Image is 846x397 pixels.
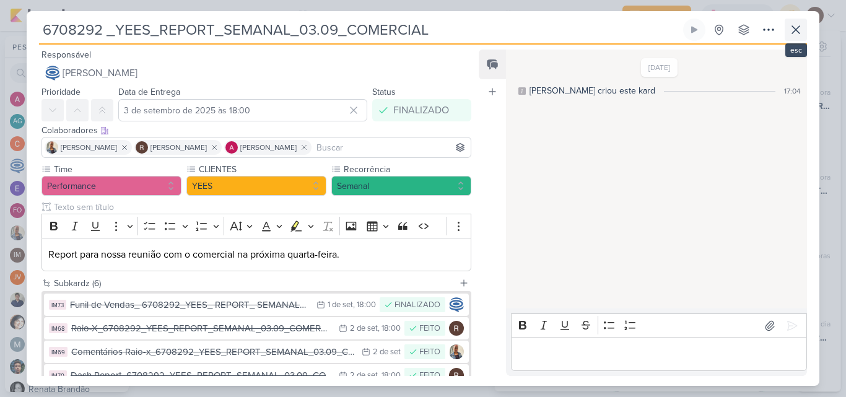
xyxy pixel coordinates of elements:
div: esc [785,43,807,57]
label: Responsável [41,50,91,60]
span: [PERSON_NAME] [240,142,297,153]
div: Subkardz (6) [54,277,454,290]
div: IM68 [49,323,68,333]
button: Semanal [331,176,471,196]
div: Comentários Raio-x_6708292_YEES_REPORT_SEMANAL_03.09_COMERCIAL [71,345,355,359]
div: FEITO [419,323,440,335]
label: CLIENTES [198,163,326,176]
div: Editor editing area: main [511,337,807,371]
div: 17:04 [784,85,801,97]
label: Status [372,87,396,97]
img: Rafael Dornelles [136,141,148,154]
p: Report para nossa reunião com o comercial na próxima quarta-feira. [48,247,464,262]
div: , 18:00 [378,325,401,333]
span: [PERSON_NAME] [63,66,137,81]
div: IM73 [49,300,66,310]
div: IM70 [49,370,67,380]
div: 1 de set [328,301,353,309]
div: Funil de Vendas_ 6708292_YEES_ REPORT_ SEMANAL_03.09_COMERCIAL [70,298,310,312]
div: 2 de set [350,372,378,380]
label: Data de Entrega [118,87,180,97]
button: IM70 Dash Report_6708292_YEES_REPORT_SEMANAL_03.09_COMERCIAL 2 de set , 18:00 FEITO [44,364,469,386]
img: Rafael Dornelles [449,368,464,383]
button: IM68 Raio-X_6708292_YEES_REPORT_SEMANAL_03.09_COMERCIAL 2 de set , 18:00 FEITO [44,317,469,339]
div: Editor toolbar [41,214,471,238]
img: Alessandra Gomes [225,141,238,154]
div: FEITO [419,370,440,382]
input: Kard Sem Título [39,19,681,41]
span: [PERSON_NAME] [150,142,207,153]
div: IM69 [49,347,68,357]
div: Colaboradores [41,124,471,137]
div: 2 de set [350,325,378,333]
img: Caroline Traven De Andrade [449,297,464,312]
div: Dash Report_6708292_YEES_REPORT_SEMANAL_03.09_COMERCIAL [71,369,333,383]
input: Buscar [314,140,468,155]
button: YEES [186,176,326,196]
div: 2 de set [373,348,401,356]
span: [PERSON_NAME] [61,142,117,153]
label: Recorrência [342,163,471,176]
label: Time [53,163,181,176]
button: IM69 Comentários Raio-x_6708292_YEES_REPORT_SEMANAL_03.09_COMERCIAL 2 de set FEITO [44,341,469,363]
div: Raio-X_6708292_YEES_REPORT_SEMANAL_03.09_COMERCIAL [71,321,333,336]
button: IM73 Funil de Vendas_ 6708292_YEES_ REPORT_ SEMANAL_03.09_COMERCIAL 1 de set , 18:00 FINALIZADO [44,294,469,316]
input: Texto sem título [51,201,471,214]
div: , 18:00 [353,301,376,309]
button: Performance [41,176,181,196]
img: Iara Santos [46,141,58,154]
img: Rafael Dornelles [449,321,464,336]
div: [PERSON_NAME] criou este kard [530,84,655,97]
img: Caroline Traven De Andrade [45,66,60,81]
button: [PERSON_NAME] [41,62,471,84]
label: Prioridade [41,87,81,97]
div: FEITO [419,346,440,359]
button: FINALIZADO [372,99,471,121]
div: Ligar relógio [689,25,699,35]
div: FINALIZADO [393,103,449,118]
input: Select a date [118,99,367,121]
div: Editor toolbar [511,313,807,338]
div: FINALIZADO [395,299,440,312]
img: Iara Santos [449,344,464,359]
div: , 18:00 [378,372,401,380]
div: Editor editing area: main [41,238,471,272]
